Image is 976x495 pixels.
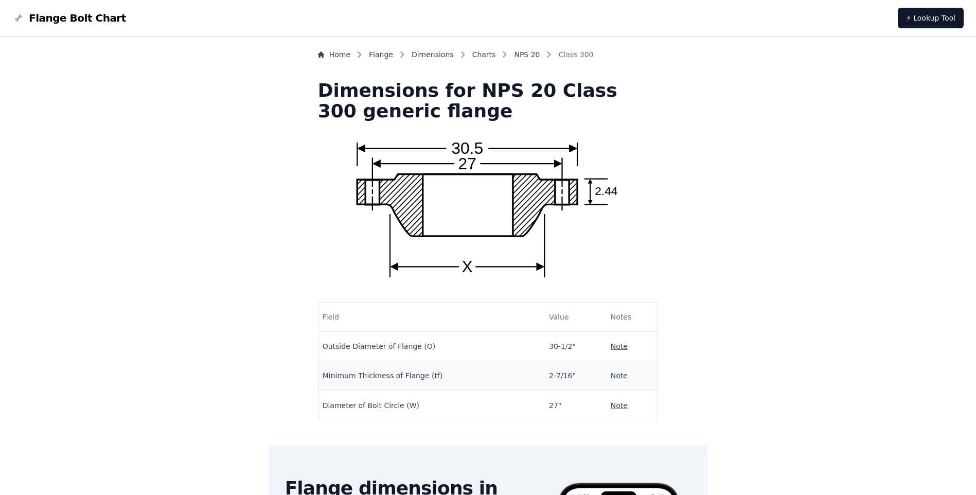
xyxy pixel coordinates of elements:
[545,361,607,391] td: 2-7/16"
[558,49,593,60] span: Class 300
[29,11,126,25] span: Flange Bolt Chart
[607,303,658,332] th: Notes
[898,8,964,28] a: ⚡ Lookup Tool
[318,80,659,121] h1: Dimensions for NPS 20 Class 300 generic flange
[545,332,607,361] td: 30-1/2"
[318,49,350,60] a: Home
[462,257,473,276] text: X
[611,400,628,411] button: Note
[514,49,540,60] a: NPS 20
[318,303,545,332] th: Field
[595,184,618,198] text: 2.44
[452,139,484,157] text: 30.5
[12,11,126,25] a: Flange Bolt Chart LogoFlange Bolt Chart
[318,332,545,361] td: Outside Diameter of Flange (O)
[12,12,25,24] img: Flange Bolt Chart Logo
[318,361,545,391] td: Minimum Thickness of Flange (tf)
[318,49,659,64] nav: Breadcrumb
[545,303,607,332] th: Value
[458,154,476,173] text: 27
[369,49,393,60] a: Flange
[611,370,628,381] button: Note
[611,341,628,351] button: Note
[472,49,496,60] a: Charts
[412,49,454,60] a: Dimensions
[318,391,545,420] td: Diameter of Bolt Circle (W)
[545,391,607,420] td: 27"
